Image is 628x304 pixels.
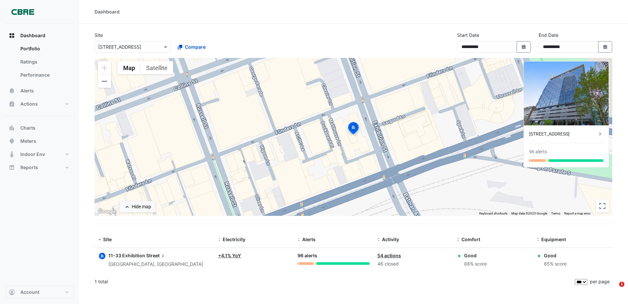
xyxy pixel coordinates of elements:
[529,131,597,138] div: [STREET_ADDRESS]
[5,161,74,174] button: Reports
[619,282,624,287] span: 1
[9,88,15,94] app-icon: Alerts
[5,97,74,111] button: Actions
[20,289,39,295] span: Account
[602,44,608,50] fa-icon: Select Date
[15,55,74,68] a: Ratings
[521,44,527,50] fa-icon: Select Date
[464,252,487,259] div: Good
[9,164,15,171] app-icon: Reports
[20,138,36,144] span: Meters
[564,212,591,215] a: Report a map error
[9,32,15,39] app-icon: Dashboard
[20,151,45,158] span: Indoor Env
[98,61,111,74] button: Zoom in
[96,207,118,216] img: Google
[95,273,573,290] div: 1 total
[539,32,558,38] label: End Date
[5,121,74,135] button: Charts
[9,125,15,131] app-icon: Charts
[108,261,203,268] div: [GEOGRAPHIC_DATA], [GEOGRAPHIC_DATA]
[108,253,145,258] span: 11-33 Exhibition
[511,212,547,215] span: Map data ©2025 Google
[5,29,74,42] button: Dashboard
[346,121,361,137] img: site-pin-selected.svg
[590,279,610,284] span: per page
[9,101,15,107] app-icon: Actions
[103,237,112,242] span: Site
[377,253,401,258] a: 54 actions
[95,32,103,38] label: Site
[524,62,609,125] img: 11-33 Exhibition Street
[118,61,141,74] button: Show street map
[544,252,567,259] div: Good
[141,61,173,74] button: Show satellite imagery
[551,212,560,215] a: Terms (opens in new tab)
[5,135,74,148] button: Meters
[15,42,74,55] a: Portfolio
[120,201,155,213] button: Hide map
[20,164,38,171] span: Reports
[457,32,479,38] label: Start Date
[96,207,118,216] a: Open this area in Google Maps (opens a new window)
[20,32,45,39] span: Dashboard
[298,252,369,260] div: 96 alerts
[146,252,166,259] span: Street
[382,237,399,242] span: Activity
[5,84,74,97] button: Alerts
[223,237,245,242] span: Electricity
[9,151,15,158] app-icon: Indoor Env
[218,253,241,258] a: +4.1% YoY
[5,42,74,84] div: Dashboard
[464,260,487,268] div: 88% score
[529,148,547,155] div: 96 alerts
[173,41,210,53] button: Compare
[479,211,507,216] button: Keyboard shortcuts
[15,68,74,82] a: Performance
[377,260,449,268] div: 46 closed
[132,203,151,210] div: Hide map
[20,101,38,107] span: Actions
[20,88,34,94] span: Alerts
[98,75,111,88] button: Zoom out
[461,237,480,242] span: Comfort
[185,43,206,50] span: Compare
[5,286,74,299] button: Account
[9,138,15,144] app-icon: Meters
[5,148,74,161] button: Indoor Env
[596,199,609,213] button: Toggle fullscreen view
[606,282,621,297] iframe: Intercom live chat
[302,237,316,242] span: Alerts
[8,5,37,18] img: Company Logo
[95,8,120,15] div: Dashboard
[544,260,567,268] div: 85% score
[20,125,35,131] span: Charts
[541,237,566,242] span: Equipment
